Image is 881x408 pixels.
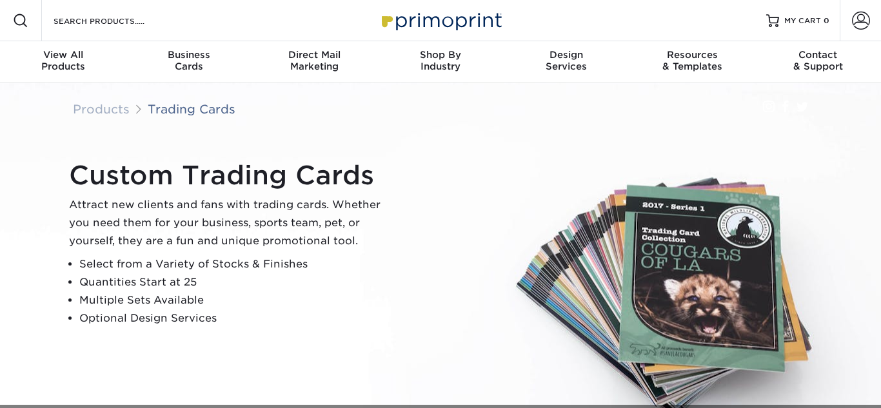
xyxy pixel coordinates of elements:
div: Services [504,49,629,72]
li: Select from a Variety of Stocks & Finishes [79,255,391,273]
div: Marketing [252,49,377,72]
span: Business [126,49,252,61]
li: Quantities Start at 25 [79,273,391,291]
a: Trading Cards [148,102,235,116]
a: Shop ByIndustry [377,41,503,83]
a: DesignServices [504,41,629,83]
div: Industry [377,49,503,72]
a: Contact& Support [755,41,881,83]
div: & Templates [629,49,755,72]
span: MY CART [784,15,821,26]
span: 0 [824,16,829,25]
li: Optional Design Services [79,309,391,327]
span: Contact [755,49,881,61]
a: BusinessCards [126,41,252,83]
input: SEARCH PRODUCTS..... [52,13,178,28]
img: Primoprint [376,6,505,34]
div: & Support [755,49,881,72]
a: Resources& Templates [629,41,755,83]
li: Multiple Sets Available [79,291,391,309]
span: Design [504,49,629,61]
a: Direct MailMarketing [252,41,377,83]
span: Direct Mail [252,49,377,61]
span: Shop By [377,49,503,61]
p: Attract new clients and fans with trading cards. Whether you need them for your business, sports ... [69,196,391,250]
a: Products [73,102,130,116]
h1: Custom Trading Cards [69,160,391,191]
div: Cards [126,49,252,72]
span: Resources [629,49,755,61]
